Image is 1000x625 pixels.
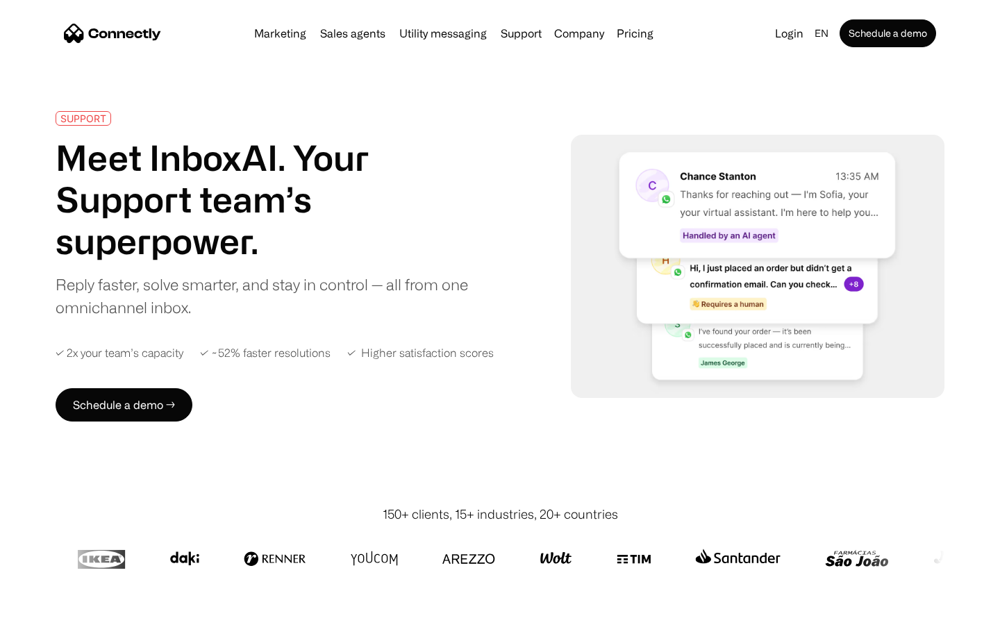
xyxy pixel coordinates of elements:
[200,347,331,360] div: ✓ ~52% faster resolutions
[347,347,494,360] div: ✓ Higher satisfaction scores
[394,28,492,39] a: Utility messaging
[249,28,312,39] a: Marketing
[56,137,478,262] h1: Meet InboxAI. Your Support team’s superpower.
[554,24,604,43] div: Company
[611,28,659,39] a: Pricing
[56,388,192,422] a: Schedule a demo →
[315,28,391,39] a: Sales agents
[495,28,547,39] a: Support
[815,24,828,43] div: en
[383,505,618,524] div: 150+ clients, 15+ industries, 20+ countries
[56,273,478,319] div: Reply faster, solve smarter, and stay in control — all from one omnichannel inbox.
[28,601,83,620] ul: Language list
[56,347,183,360] div: ✓ 2x your team’s capacity
[14,599,83,620] aside: Language selected: English
[840,19,936,47] a: Schedule a demo
[60,113,106,124] div: SUPPORT
[769,24,809,43] a: Login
